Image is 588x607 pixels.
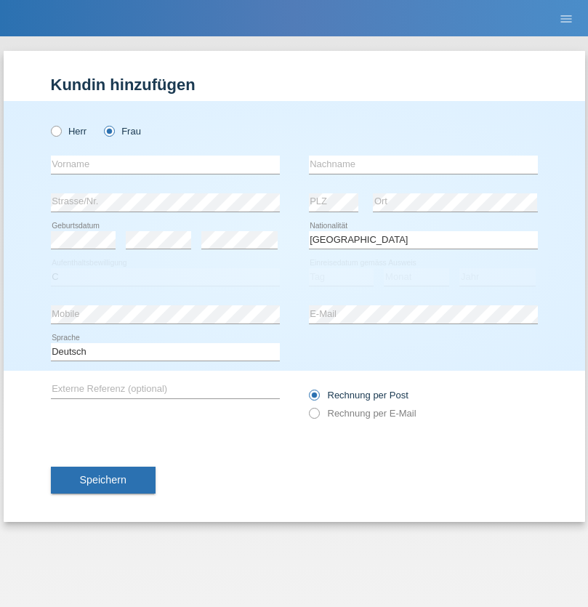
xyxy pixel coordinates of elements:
[309,390,408,401] label: Rechnung per Post
[104,126,141,137] label: Frau
[309,390,318,408] input: Rechnung per Post
[559,12,573,26] i: menu
[51,467,156,494] button: Speichern
[51,126,60,135] input: Herr
[104,126,113,135] input: Frau
[309,408,416,419] label: Rechnung per E-Mail
[309,408,318,426] input: Rechnung per E-Mail
[80,474,126,486] span: Speichern
[51,126,87,137] label: Herr
[552,14,581,23] a: menu
[51,76,538,94] h1: Kundin hinzufügen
